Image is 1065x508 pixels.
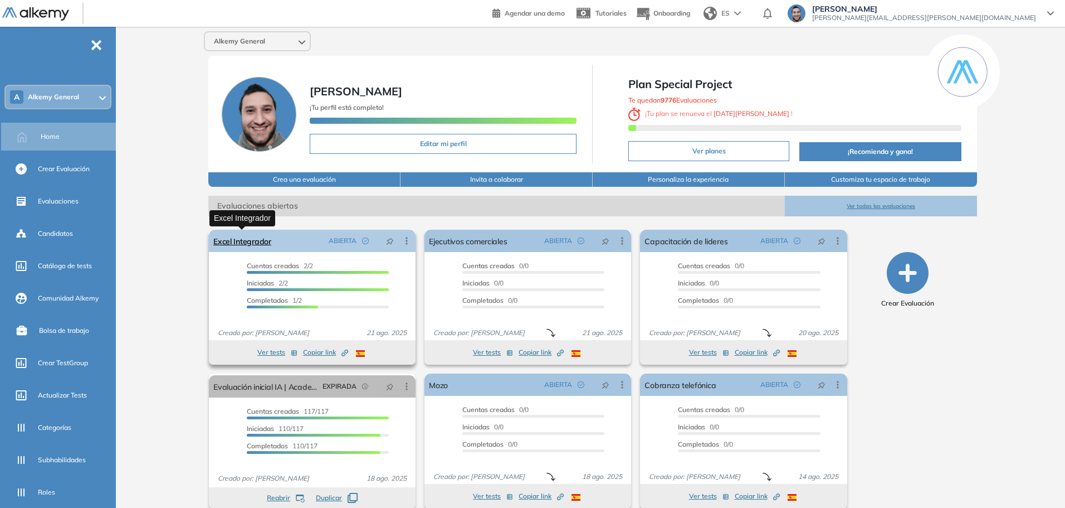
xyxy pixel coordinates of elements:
span: Creado por: [PERSON_NAME] [644,328,745,338]
span: Categorías [38,423,71,433]
span: Crear TestGroup [38,358,88,368]
span: 0/0 [678,423,719,431]
button: Invita a colaborar [400,172,593,187]
span: 0/0 [678,440,733,448]
span: 18 ago. 2025 [578,472,627,482]
span: ABIERTA [760,380,788,390]
button: pushpin [378,378,402,395]
button: pushpin [593,232,618,250]
button: pushpin [809,232,834,250]
span: Cuentas creadas [678,405,730,414]
span: Creado por: [PERSON_NAME] [213,473,314,483]
span: pushpin [602,380,609,389]
span: Roles [38,487,55,497]
span: 18 ago. 2025 [362,473,411,483]
img: clock-svg [628,108,641,121]
span: Reabrir [267,493,290,503]
span: [PERSON_NAME][EMAIL_ADDRESS][PERSON_NAME][DOMAIN_NAME] [812,13,1036,22]
span: pushpin [602,236,609,245]
span: 21 ago. 2025 [362,328,411,338]
span: Plan Special Project [628,76,961,93]
span: pushpin [386,236,394,245]
span: Cuentas creadas [247,407,299,415]
button: Ver tests [689,346,729,359]
span: Evaluaciones abiertas [208,196,785,216]
button: Ver planes [628,141,789,161]
span: Iniciadas [678,279,705,287]
span: pushpin [818,380,825,389]
button: Copiar link [735,346,780,359]
span: Onboarding [653,9,690,17]
img: Logo [2,7,69,21]
span: Evaluaciones [38,196,79,206]
button: Ver tests [473,346,513,359]
span: 2/2 [247,279,288,287]
span: 0/0 [462,405,529,414]
button: Crear Evaluación [881,252,934,308]
span: 0/0 [678,279,719,287]
span: Completados [247,296,288,304]
div: Excel Integrador [209,210,275,226]
span: Bolsa de trabajo [39,326,89,336]
button: Reabrir [267,493,305,503]
span: Copiar link [519,491,564,501]
a: Evaluación inicial IA | Academy | Pomelo [213,375,318,398]
span: check-circle [362,238,369,244]
span: EXPIRADA [323,381,356,391]
span: ES [721,8,730,18]
span: Te quedan Evaluaciones [628,96,717,104]
span: Cuentas creadas [462,262,515,270]
span: check-circle [794,238,800,244]
span: 14 ago. 2025 [794,472,843,482]
button: Personaliza la experiencia [593,172,785,187]
button: Onboarding [636,2,690,26]
button: Duplicar [316,493,358,503]
img: ESP [788,494,797,501]
span: 20 ago. 2025 [794,328,843,338]
span: Completados [678,440,719,448]
span: Crear Evaluación [38,164,90,174]
button: Copiar link [519,346,564,359]
span: ABIERTA [760,236,788,246]
span: [PERSON_NAME] [812,4,1036,13]
a: Excel Integrador [213,230,271,252]
span: Subhabilidades [38,455,86,465]
span: Completados [247,442,288,450]
span: Cuentas creadas [678,262,730,270]
button: Ver tests [689,490,729,503]
span: Iniciadas [247,279,274,287]
a: Mozo [429,374,448,396]
span: Completados [678,296,719,304]
span: pushpin [818,236,825,245]
button: Ver tests [473,490,513,503]
img: ESP [788,350,797,357]
span: Copiar link [519,347,564,357]
span: Copiar link [303,347,348,357]
span: Comunidad Alkemy [38,293,99,303]
span: Creado por: [PERSON_NAME] [429,328,529,338]
span: check-circle [794,381,800,388]
span: 1/2 [247,296,302,304]
button: pushpin [378,232,402,250]
img: world [704,7,717,20]
img: ESP [571,494,580,501]
span: ¡Tu perfil está completo! [310,103,384,112]
span: 0/0 [678,296,733,304]
span: Crear Evaluación [881,298,934,308]
span: ABIERTA [544,380,572,390]
span: 0/0 [462,440,517,448]
img: arrow [734,11,741,16]
span: 0/0 [462,262,529,270]
span: Copiar link [735,491,780,501]
span: 0/0 [462,296,517,304]
button: Ver tests [257,346,297,359]
a: Agendar una demo [492,6,565,19]
span: ¡ Tu plan se renueva el ! [628,109,793,118]
b: [DATE][PERSON_NAME] [712,109,791,118]
button: pushpin [809,376,834,394]
span: Candidatos [38,229,73,239]
span: Cuentas creadas [247,262,299,270]
span: 117/117 [247,407,329,415]
span: 110/117 [247,442,317,450]
button: Ver todas las evaluaciones [785,196,977,216]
